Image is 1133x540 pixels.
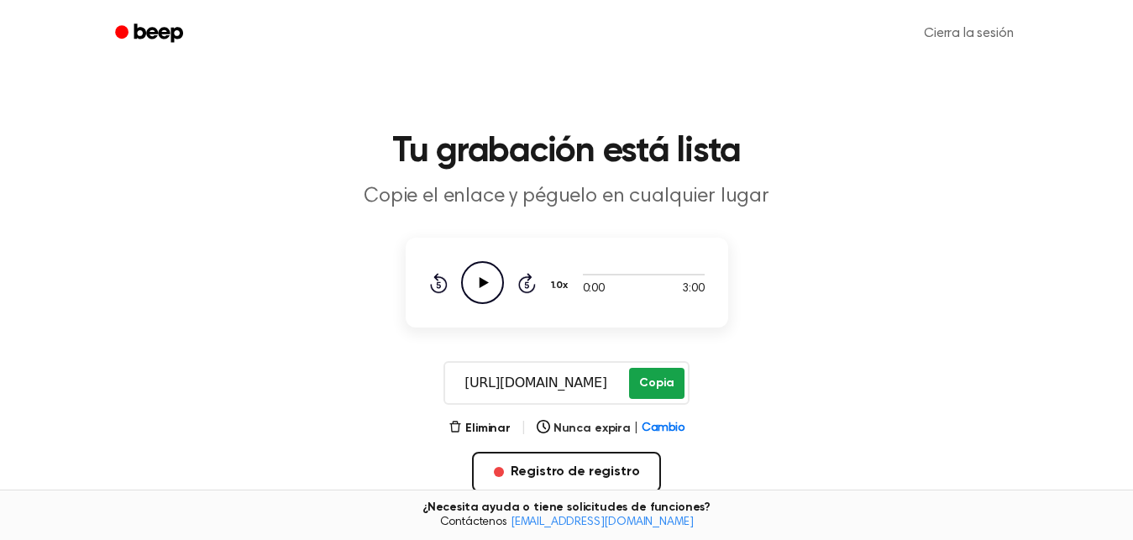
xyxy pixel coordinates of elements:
button: Copia [629,368,684,399]
p: Copie el enlace y péguelo en cualquier lugar [244,183,889,211]
span: Contáctenos [10,516,1123,531]
button: Nunca expira|Cambio [537,420,685,438]
span: | [634,420,638,438]
span: | [521,418,527,438]
span: 0:00 [583,280,605,298]
span: Cambio [642,420,685,438]
button: Eliminar [448,420,511,438]
a: [EMAIL_ADDRESS][DOMAIN_NAME] [511,516,694,528]
h1: Tu grabación está lista [137,134,997,170]
button: 1.0x [549,271,574,300]
a: Cierra la sesión [907,13,1030,54]
a: Beep [103,18,198,50]
button: Registro de registro [472,452,662,492]
span: 3:00 [682,280,704,298]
